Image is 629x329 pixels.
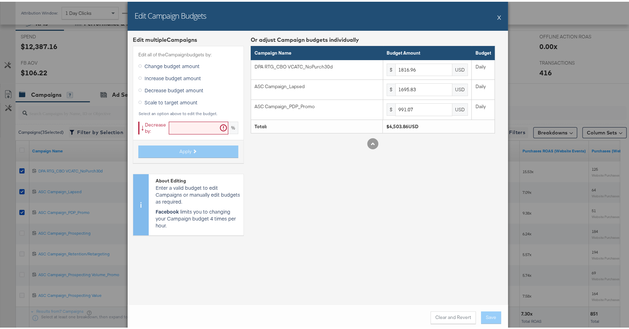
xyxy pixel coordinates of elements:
th: Budget [472,45,494,58]
td: Daily [472,78,494,98]
div: About Editing [156,176,240,182]
div: DPA RTG_CBO VCATC_NoPurch30d [255,62,379,68]
div: $ [387,62,395,74]
button: X [497,9,501,22]
div: $ [387,102,395,114]
td: Daily [472,98,494,118]
div: Select an option above to edit the budget. [138,110,238,114]
span: ↓ [141,119,145,131]
div: Total: [255,122,379,128]
div: % [228,120,238,132]
div: Or adjust Campaign budgets individually [251,34,495,42]
strong: Facebook [156,206,179,213]
div: USD [452,82,468,94]
th: Campaign Name [251,45,383,58]
span: Change budget amount [145,61,200,68]
div: Edit multiple Campaign s [133,34,244,42]
label: Edit all of the Campaign budgets by: [138,50,238,56]
p: limits you to changing your Campaign budget 4 times per hour. [156,206,240,227]
div: Decrease by: [138,120,166,133]
div: $4,503.86USD [386,122,491,128]
h2: Edit Campaign Budgets [135,9,206,19]
div: USD [452,102,468,114]
span: Scale to target amount [145,97,197,104]
div: USD [452,62,468,74]
span: Increase budget amount [145,73,201,80]
span: Decrease budget amount [145,85,203,92]
td: Daily [472,58,494,78]
th: Budget Amount [383,45,472,58]
p: Enter a valid budget to edit Campaigns or manually edit budgets as required. [156,182,240,203]
div: $ [387,82,395,94]
div: ASC Campaign_PDP_Promo [255,102,379,108]
div: ASC Campaign_Lapsed [255,82,379,88]
button: Clear and Revert [431,310,476,322]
